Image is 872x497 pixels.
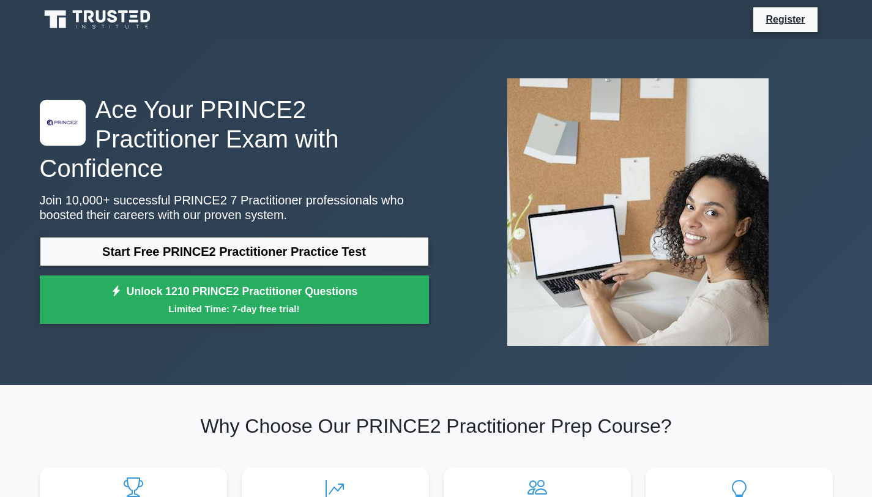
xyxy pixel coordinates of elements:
[40,237,429,266] a: Start Free PRINCE2 Practitioner Practice Test
[758,12,812,27] a: Register
[40,95,429,183] h1: Ace Your PRINCE2 Practitioner Exam with Confidence
[40,414,833,438] h2: Why Choose Our PRINCE2 Practitioner Prep Course?
[55,302,414,316] small: Limited Time: 7-day free trial!
[40,275,429,324] a: Unlock 1210 PRINCE2 Practitioner QuestionsLimited Time: 7-day free trial!
[40,193,429,222] p: Join 10,000+ successful PRINCE2 7 Practitioner professionals who boosted their careers with our p...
